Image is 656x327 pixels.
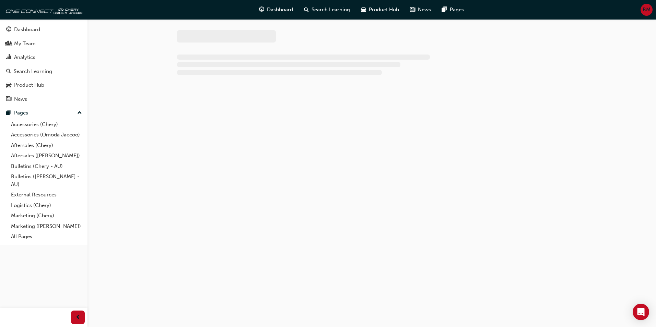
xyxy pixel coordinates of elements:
[8,150,85,161] a: Aftersales ([PERSON_NAME])
[14,109,28,117] div: Pages
[267,6,293,14] span: Dashboard
[361,5,366,14] span: car-icon
[643,6,651,14] span: BM
[3,3,82,16] img: oneconnect
[14,68,52,75] div: Search Learning
[254,3,298,17] a: guage-iconDashboard
[8,140,85,151] a: Aftersales (Chery)
[6,110,11,116] span: pages-icon
[6,54,11,61] span: chart-icon
[304,5,309,14] span: search-icon
[6,41,11,47] span: people-icon
[3,79,85,92] a: Product Hub
[8,130,85,140] a: Accessories (Omoda Jaecoo)
[8,200,85,211] a: Logistics (Chery)
[14,26,40,34] div: Dashboard
[14,40,36,48] div: My Team
[369,6,399,14] span: Product Hub
[3,65,85,78] a: Search Learning
[8,119,85,130] a: Accessories (Chery)
[14,81,44,89] div: Product Hub
[3,23,85,36] a: Dashboard
[6,96,11,102] span: news-icon
[8,231,85,242] a: All Pages
[436,3,469,17] a: pages-iconPages
[405,3,436,17] a: news-iconNews
[3,107,85,119] button: Pages
[418,6,431,14] span: News
[8,171,85,190] a: Bulletins ([PERSON_NAME] - AU)
[3,51,85,64] a: Analytics
[312,6,350,14] span: Search Learning
[6,69,11,75] span: search-icon
[3,37,85,50] a: My Team
[8,190,85,200] a: External Resources
[8,161,85,172] a: Bulletins (Chery - AU)
[641,4,653,16] button: BM
[410,5,415,14] span: news-icon
[8,210,85,221] a: Marketing (Chery)
[259,5,264,14] span: guage-icon
[8,221,85,232] a: Marketing ([PERSON_NAME])
[14,53,35,61] div: Analytics
[77,109,82,118] span: up-icon
[3,93,85,106] a: News
[14,95,27,103] div: News
[6,82,11,88] span: car-icon
[6,27,11,33] span: guage-icon
[75,313,81,322] span: prev-icon
[298,3,355,17] a: search-iconSearch Learning
[442,5,447,14] span: pages-icon
[450,6,464,14] span: Pages
[355,3,405,17] a: car-iconProduct Hub
[633,304,649,320] div: Open Intercom Messenger
[3,22,85,107] button: DashboardMy TeamAnalyticsSearch LearningProduct HubNews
